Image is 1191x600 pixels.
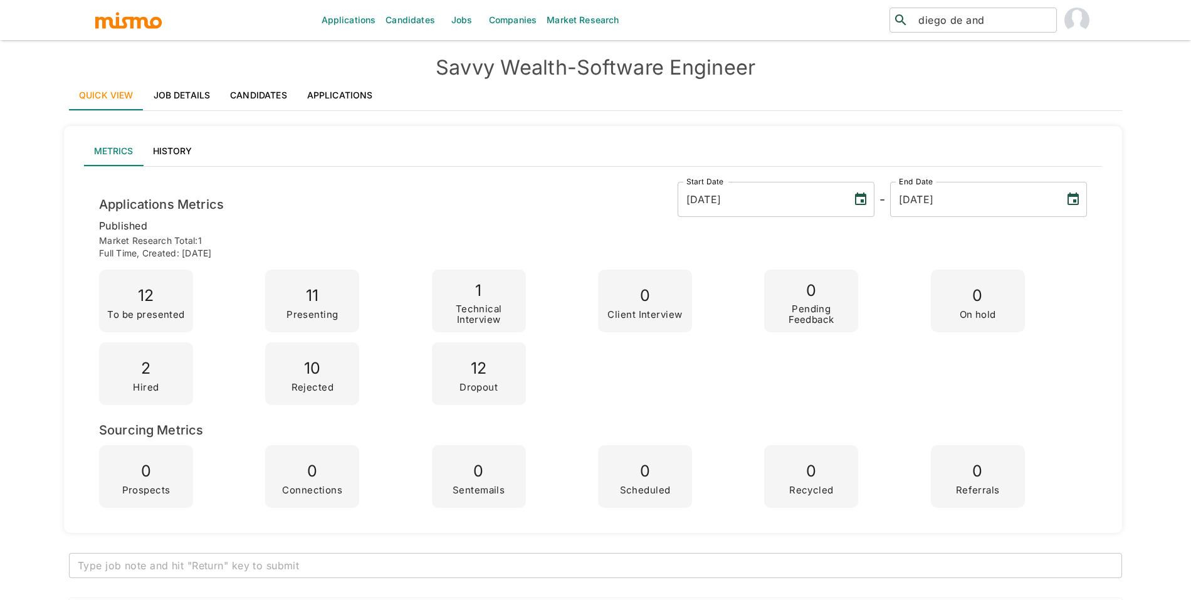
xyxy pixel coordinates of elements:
p: 0 [789,458,834,485]
p: On hold [960,310,996,320]
p: Presenting [286,310,338,320]
h6: - [879,189,885,209]
p: 0 [769,277,853,305]
a: Quick View [69,80,144,110]
p: Full time , Created: [DATE] [99,247,1087,260]
p: Prospects [122,485,171,496]
p: Sentemails [453,485,505,496]
p: 0 [607,282,682,310]
label: Start Date [686,176,724,187]
p: 11 [286,282,338,310]
p: Recycled [789,485,834,496]
a: Applications [297,80,383,110]
p: 0 [960,282,996,310]
p: 1 [437,277,521,305]
img: Maria Lujan Ciommo [1064,8,1089,33]
input: MM/DD/YYYY [678,182,843,217]
label: End Date [899,176,933,187]
input: Candidate search [913,11,1051,29]
a: Job Details [144,80,221,110]
p: 12 [459,355,498,382]
button: Choose date, selected date is Feb 12, 2025 [848,187,873,212]
h6: Applications Metrics [99,194,224,214]
a: Candidates [220,80,297,110]
p: Client Interview [607,310,682,320]
p: To be presented [107,310,185,320]
p: Rejected [291,382,334,393]
button: Choose date, selected date is Sep 8, 2025 [1061,187,1086,212]
p: 2 [133,355,159,382]
div: lab API tabs example [84,136,1102,166]
p: Pending Feedback [769,304,853,325]
p: Technical Interview [437,304,521,325]
button: Metrics [84,136,143,166]
p: Connections [282,485,342,496]
p: 0 [453,458,505,485]
p: Market Research Total: 1 [99,234,1087,247]
p: Referrals [956,485,1000,496]
button: History [143,136,202,166]
p: 0 [122,458,171,485]
p: Dropout [459,382,498,393]
input: MM/DD/YYYY [890,182,1056,217]
h6: Sourcing Metrics [99,420,1087,440]
p: 0 [282,458,342,485]
p: 0 [956,458,1000,485]
img: logo [94,11,163,29]
h4: Savvy Wealth - Software Engineer [69,55,1122,80]
p: Hired [133,382,159,393]
p: 0 [620,458,671,485]
p: published [99,217,1087,234]
p: Scheduled [620,485,671,496]
p: 10 [291,355,334,382]
p: 12 [107,282,185,310]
